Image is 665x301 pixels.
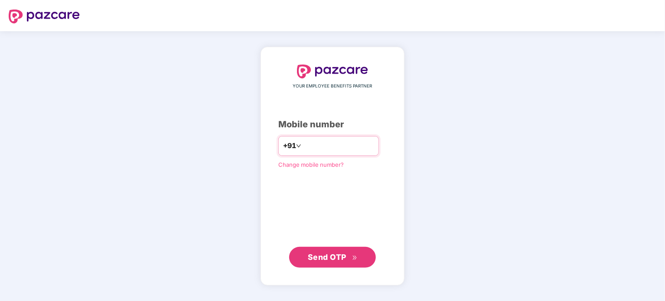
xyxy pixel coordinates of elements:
[297,65,368,78] img: logo
[278,161,344,168] a: Change mobile number?
[293,83,372,90] span: YOUR EMPLOYEE BENEFITS PARTNER
[278,118,387,131] div: Mobile number
[296,143,301,149] span: down
[308,252,346,262] span: Send OTP
[289,247,376,268] button: Send OTPdouble-right
[283,140,296,151] span: +91
[352,255,358,261] span: double-right
[9,10,80,23] img: logo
